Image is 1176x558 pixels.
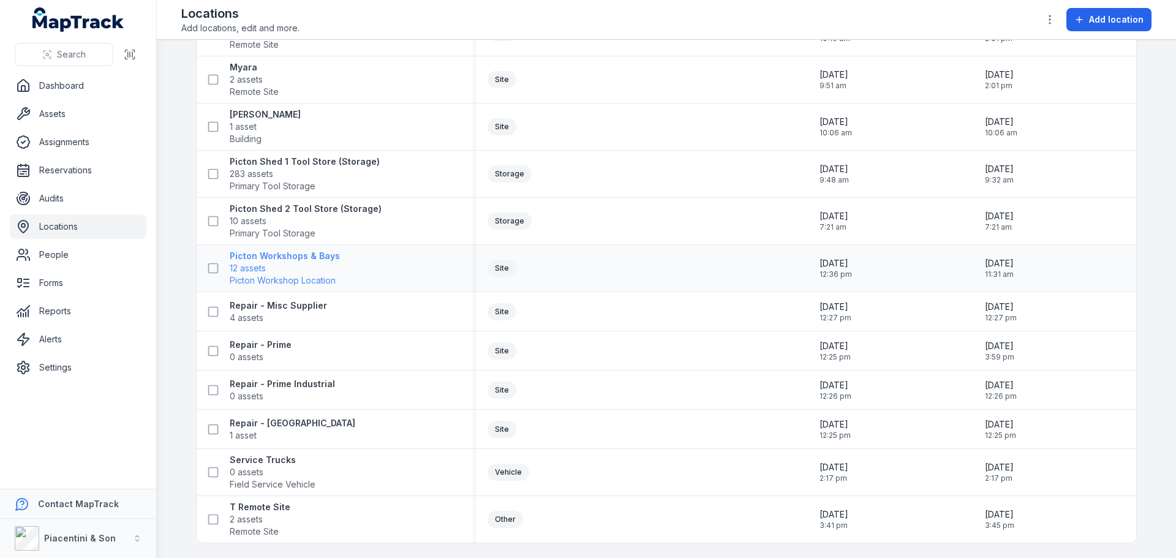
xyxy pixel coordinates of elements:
span: [DATE] [985,340,1014,352]
strong: Picton Shed 2 Tool Store (Storage) [230,203,382,215]
a: Locations [10,214,146,239]
strong: Contact MapTrack [38,499,119,509]
a: Repair - Misc Supplier4 assets [230,300,327,324]
span: [DATE] [985,379,1017,391]
span: 12:25 pm [820,352,851,362]
span: 10 assets [230,215,266,227]
span: 1 asset [230,429,257,442]
span: [DATE] [820,418,851,431]
time: 19/06/2025, 2:17:09 pm [820,461,848,483]
span: Primary Tool Storage [230,227,315,239]
span: Add location [1089,13,1144,26]
span: [DATE] [985,508,1014,521]
time: 15/01/2025, 9:32:00 am [985,163,1014,185]
time: 22/05/2025, 3:45:18 pm [985,508,1014,530]
div: Site [488,118,516,135]
span: [DATE] [985,69,1014,81]
a: Settings [10,355,146,380]
span: Remote Site [230,86,279,98]
div: Site [488,421,516,438]
div: Site [488,382,516,399]
span: [DATE] [985,257,1014,270]
span: [DATE] [820,340,851,352]
span: 12 assets [230,262,266,274]
span: 12:25 pm [985,431,1016,440]
time: 21/02/2025, 12:25:18 pm [985,418,1016,440]
span: [DATE] [820,379,851,391]
span: [DATE] [820,163,849,175]
span: Field Service Vehicle [230,478,315,491]
div: Site [488,260,516,277]
time: 21/02/2025, 12:27:14 pm [820,301,851,323]
div: Site [488,303,516,320]
a: Repair - Prime0 assets [230,339,292,363]
span: 9:51 am [820,81,848,91]
div: Site [488,342,516,360]
time: 21/02/2025, 12:26:32 pm [820,379,851,401]
span: 3:45 pm [985,521,1014,530]
span: Remote Site [230,526,279,538]
time: 15/01/2025, 7:21:17 am [985,210,1014,232]
span: 2:17 pm [985,473,1014,483]
span: [DATE] [985,461,1014,473]
span: [DATE] [820,508,848,521]
div: Site [488,71,516,88]
div: Storage [488,165,532,183]
a: Repair - Prime Industrial0 assets [230,378,335,402]
span: 10:06 am [820,128,852,138]
span: Add locations, edit and more. [181,22,300,34]
time: 21/02/2025, 12:27:14 pm [985,301,1017,323]
span: 12:27 pm [985,313,1017,323]
time: 06/12/2024, 9:51:09 am [820,69,848,91]
span: 7:21 am [985,222,1014,232]
strong: Repair - [GEOGRAPHIC_DATA] [230,417,355,429]
a: Alerts [10,327,146,352]
span: [DATE] [985,418,1016,431]
a: [PERSON_NAME]1 assetBuilding [230,108,301,145]
button: Add location [1066,8,1151,31]
span: 2:17 pm [820,473,848,483]
a: T Remote Site2 assetsRemote Site [230,501,290,538]
a: Picton Shed 1 Tool Store (Storage)283 assetsPrimary Tool Storage [230,156,380,192]
span: 0 assets [230,466,263,478]
span: [DATE] [820,116,852,128]
span: Picton Workshop Location [230,274,336,287]
a: Audits [10,186,146,211]
strong: Myara [230,61,279,74]
span: [DATE] [820,210,848,222]
span: [DATE] [820,301,851,313]
span: [DATE] [985,301,1017,313]
time: 06/12/2024, 9:48:56 am [820,163,849,185]
span: 283 assets [230,168,273,180]
a: MapTrack [32,7,124,32]
strong: Picton Shed 1 Tool Store (Storage) [230,156,380,168]
span: 2:01 pm [985,81,1014,91]
a: Assignments [10,130,146,154]
span: Primary Tool Storage [230,180,315,192]
strong: [PERSON_NAME] [230,108,301,121]
a: Forms [10,271,146,295]
span: 12:36 pm [820,270,852,279]
span: [DATE] [820,461,848,473]
span: Search [57,48,86,61]
span: 0 assets [230,351,263,363]
span: 12:27 pm [820,313,851,323]
strong: Repair - Prime [230,339,292,351]
span: 7:21 am [820,222,848,232]
time: 21/02/2025, 12:25:18 pm [820,418,851,440]
span: [DATE] [985,210,1014,222]
span: 9:32 am [985,175,1014,185]
span: 3:41 pm [820,521,848,530]
span: 0 assets [230,390,263,402]
span: 1 asset [230,121,257,133]
a: Repair - [GEOGRAPHIC_DATA]1 asset [230,417,355,442]
h2: Locations [181,5,300,22]
span: [DATE] [820,69,848,81]
time: 21/02/2025, 12:25:55 pm [820,340,851,362]
span: 12:26 pm [820,391,851,401]
time: 22/05/2025, 3:41:56 pm [820,508,848,530]
strong: Repair - Prime Industrial [230,378,335,390]
span: 10:06 am [985,128,1017,138]
strong: Repair - Misc Supplier [230,300,327,312]
span: 3:59 pm [985,352,1014,362]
